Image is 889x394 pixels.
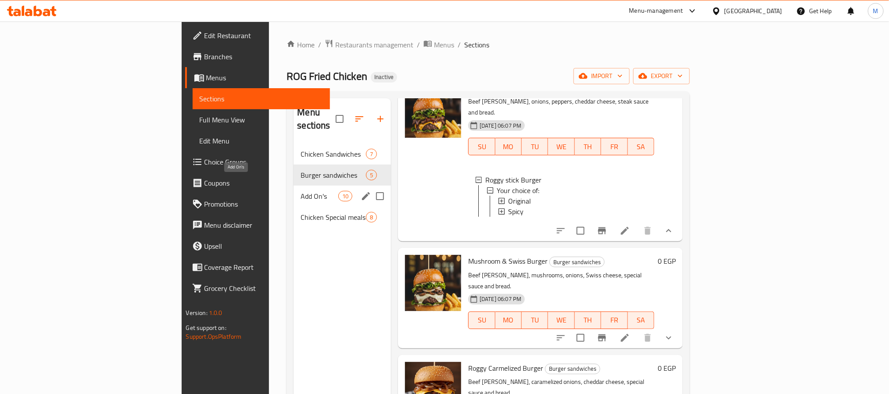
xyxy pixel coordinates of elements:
[548,312,574,329] button: WE
[185,193,330,215] a: Promotions
[186,331,242,342] a: Support.OpsPlatform
[658,220,679,241] button: show more
[200,93,323,104] span: Sections
[417,39,420,50] li: /
[330,110,349,128] span: Select all sections
[495,312,522,329] button: MO
[294,186,391,207] div: Add On's10edit
[405,82,461,138] img: Roggy stick Burger
[578,314,598,326] span: TH
[458,39,461,50] li: /
[366,171,376,179] span: 5
[601,312,627,329] button: FR
[185,25,330,46] a: Edit Restaurant
[575,312,601,329] button: TH
[294,165,391,186] div: Burger sandwiches5
[575,138,601,155] button: TH
[631,314,651,326] span: SA
[204,51,323,62] span: Branches
[294,143,391,165] div: Chicken Sandwiches7
[468,254,548,268] span: Mushroom & Swiss Burger
[601,138,627,155] button: FR
[193,88,330,109] a: Sections
[366,170,377,180] div: items
[873,6,878,16] span: M
[574,68,630,84] button: import
[468,312,495,329] button: SU
[349,108,370,129] span: Sort sections
[658,362,676,374] h6: 0 EGP
[552,140,571,153] span: WE
[476,122,525,130] span: [DATE] 06:07 PM
[209,307,222,319] span: 1.0.0
[204,199,323,209] span: Promotions
[499,140,518,153] span: MO
[497,185,539,196] span: Your choice of:
[581,71,623,82] span: import
[301,212,366,222] span: Chicken Special meals
[335,39,413,50] span: Restaurants management
[550,257,604,267] span: Burger sandwiches
[658,255,676,267] h6: 0 EGP
[371,72,397,82] div: Inactive
[548,138,574,155] button: WE
[549,257,605,267] div: Burger sandwiches
[499,314,518,326] span: MO
[629,6,683,16] div: Menu-management
[339,192,352,201] span: 10
[338,191,352,201] div: items
[605,140,624,153] span: FR
[204,178,323,188] span: Coupons
[366,212,377,222] div: items
[204,30,323,41] span: Edit Restaurant
[294,207,391,228] div: Chicken Special meals8
[637,327,658,348] button: delete
[405,255,461,311] img: Mushroom & Swiss Burger
[185,257,330,278] a: Coverage Report
[468,362,543,375] span: Roggy Carmelized Burger
[200,115,323,125] span: Full Menu View
[287,39,690,50] nav: breadcrumb
[468,96,654,118] p: Beef [PERSON_NAME], onions, peppers, cheddar cheese, steak sauce and bread.
[476,295,525,303] span: [DATE] 06:07 PM
[464,39,489,50] span: Sections
[186,307,208,319] span: Version:
[472,140,491,153] span: SU
[631,140,651,153] span: SA
[485,175,541,185] span: Roggy stick Burger
[508,196,531,206] span: Original
[468,138,495,155] button: SU
[185,215,330,236] a: Menu disclaimer
[724,6,782,16] div: [GEOGRAPHIC_DATA]
[545,364,600,374] span: Burger sandwiches
[193,109,330,130] a: Full Menu View
[550,327,571,348] button: sort-choices
[366,150,376,158] span: 7
[200,136,323,146] span: Edit Menu
[370,108,391,129] button: Add section
[359,190,373,203] button: edit
[193,130,330,151] a: Edit Menu
[605,314,624,326] span: FR
[185,236,330,257] a: Upsell
[578,140,598,153] span: TH
[637,220,658,241] button: delete
[658,327,679,348] button: show more
[571,222,590,240] span: Select to update
[525,314,545,326] span: TU
[591,327,613,348] button: Branch-specific-item
[301,170,366,180] span: Burger sandwiches
[366,149,377,159] div: items
[522,138,548,155] button: TU
[185,151,330,172] a: Choice Groups
[206,72,323,83] span: Menus
[525,140,545,153] span: TU
[472,314,491,326] span: SU
[185,172,330,193] a: Coupons
[468,270,654,292] p: Beef [PERSON_NAME], mushrooms, onions, Swiss cheese, special sauce and bread.
[204,262,323,272] span: Coverage Report
[522,312,548,329] button: TU
[552,314,571,326] span: WE
[301,149,366,159] span: Chicken Sandwiches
